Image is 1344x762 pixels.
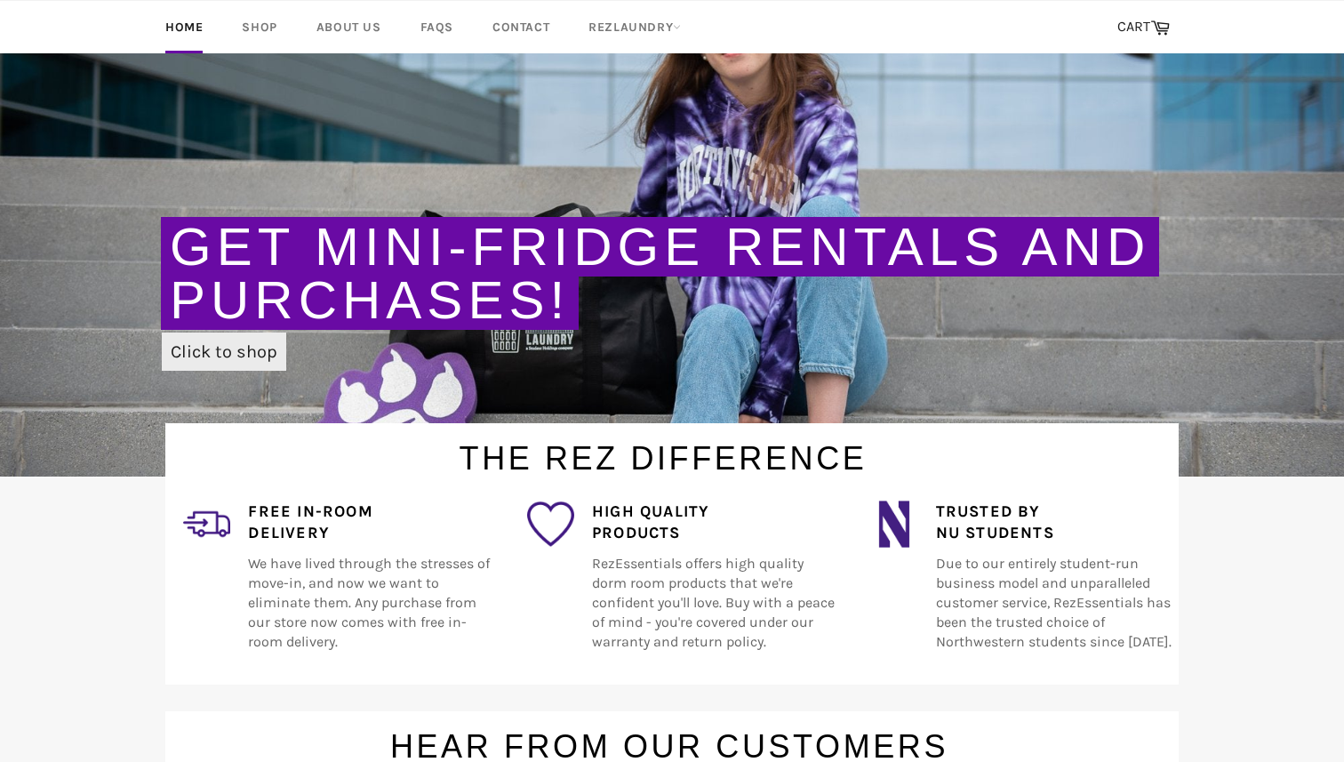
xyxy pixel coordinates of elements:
[870,501,917,548] img: northwestern_wildcats_tiny.png
[224,1,294,53] a: Shop
[230,501,491,672] div: We have lived through the stresses of move-in, and now we want to eliminate them. Any purchase fr...
[170,217,1150,330] a: Get Mini-Fridge Rentals and Purchases!
[918,501,1179,672] div: Due to our entirely student-run business model and unparalleled customer service, RezEssentials h...
[571,1,699,53] a: RezLaundry
[592,501,835,545] h4: High Quality Products
[148,423,1179,481] h1: The Rez Difference
[148,1,220,53] a: Home
[183,501,230,548] img: delivery_2.png
[299,1,399,53] a: About Us
[162,333,286,371] a: Click to shop
[248,501,491,545] h4: Free In-Room Delivery
[403,1,471,53] a: FAQs
[527,501,574,548] img: favorite_1.png
[936,501,1179,545] h4: Trusted by NU Students
[1108,9,1179,46] a: CART
[475,1,567,53] a: Contact
[574,501,835,672] div: RezEssentials offers high quality dorm room products that we're confident you'll love. Buy with a...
